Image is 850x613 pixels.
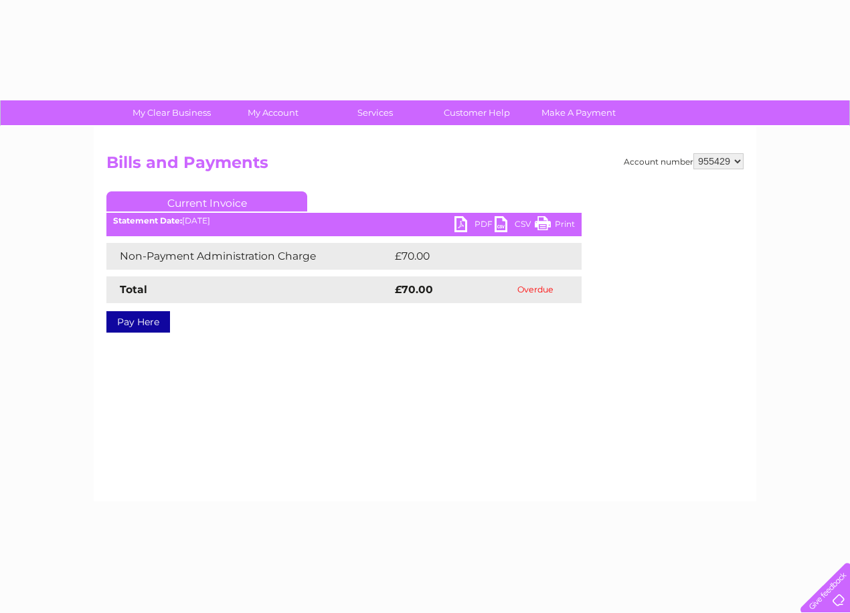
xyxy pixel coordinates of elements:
[106,243,392,270] td: Non-Payment Administration Charge
[535,216,575,236] a: Print
[454,216,495,236] a: PDF
[422,100,532,125] a: Customer Help
[320,100,430,125] a: Services
[624,153,744,169] div: Account number
[523,100,634,125] a: Make A Payment
[116,100,227,125] a: My Clear Business
[120,283,147,296] strong: Total
[106,153,744,179] h2: Bills and Payments
[106,191,307,211] a: Current Invoice
[106,311,170,333] a: Pay Here
[395,283,433,296] strong: £70.00
[106,216,582,226] div: [DATE]
[489,276,582,303] td: Overdue
[392,243,556,270] td: £70.00
[113,215,182,226] b: Statement Date:
[495,216,535,236] a: CSV
[218,100,329,125] a: My Account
